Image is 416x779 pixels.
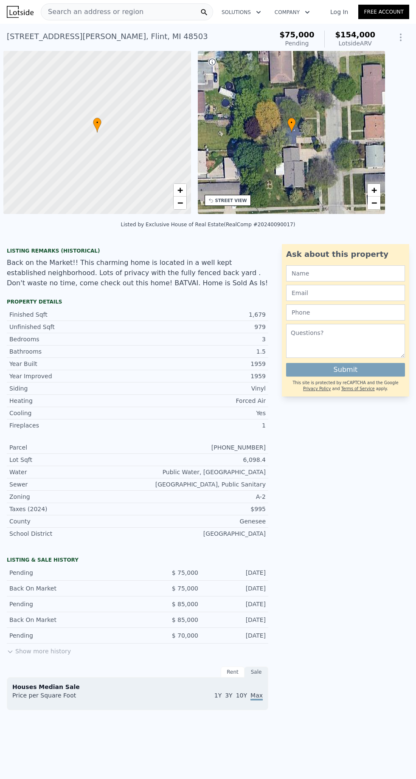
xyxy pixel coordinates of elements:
[335,39,375,48] div: Lotside ARV
[138,421,266,430] div: 1
[205,631,266,640] div: [DATE]
[9,360,138,368] div: Year Built
[9,335,138,343] div: Bedrooms
[174,197,186,209] a: Zoom out
[12,691,138,705] div: Price per Square Foot
[9,584,131,593] div: Back On Market
[392,29,409,46] button: Show Options
[12,683,263,691] div: Houses Median Sale
[9,600,131,608] div: Pending
[205,616,266,624] div: [DATE]
[9,456,138,464] div: Lot Sqft
[172,632,198,639] span: $ 70,000
[172,601,198,607] span: $ 85,000
[9,372,138,380] div: Year Improved
[9,421,138,430] div: Fireplaces
[335,30,375,39] span: $154,000
[287,118,296,132] div: •
[245,667,268,678] div: Sale
[138,529,266,538] div: [GEOGRAPHIC_DATA]
[215,5,268,20] button: Solutions
[9,347,138,356] div: Bathrooms
[7,247,268,254] div: Listing Remarks (Historical)
[286,380,405,392] div: This site is protected by reCAPTCHA and the Google and apply.
[93,119,101,127] span: •
[121,222,295,228] div: Listed by Exclusive House of Real Estate (RealComp #20240090017)
[177,197,183,208] span: −
[9,529,138,538] div: School District
[205,584,266,593] div: [DATE]
[9,310,138,319] div: Finished Sqft
[286,248,405,260] div: Ask about this property
[371,185,377,195] span: +
[368,197,380,209] a: Zoom out
[7,298,268,305] div: Property details
[138,468,266,476] div: Public Water, [GEOGRAPHIC_DATA]
[7,258,268,288] div: Back on the Market!! This charming home is located in a well kept established neighborhood. Lots ...
[138,443,266,452] div: [PHONE_NUMBER]
[138,397,266,405] div: Forced Air
[225,692,232,699] span: 3Y
[9,480,138,489] div: Sewer
[320,8,358,16] a: Log In
[9,517,138,526] div: County
[138,372,266,380] div: 1959
[7,557,268,565] div: LISTING & SALE HISTORY
[368,184,380,197] a: Zoom in
[9,397,138,405] div: Heating
[41,7,143,17] span: Search an address or region
[221,667,245,678] div: Rent
[9,468,138,476] div: Water
[250,692,263,700] span: Max
[268,5,317,20] button: Company
[138,384,266,393] div: Vinyl
[172,585,198,592] span: $ 75,000
[138,517,266,526] div: Genesee
[280,30,315,39] span: $75,000
[138,456,266,464] div: 6,098.4
[172,569,198,576] span: $ 75,000
[9,443,138,452] div: Parcel
[7,31,208,42] div: [STREET_ADDRESS][PERSON_NAME] , Flint , MI 48503
[205,600,266,608] div: [DATE]
[9,323,138,331] div: Unfinished Sqft
[138,480,266,489] div: [GEOGRAPHIC_DATA], Public Sanitary
[138,323,266,331] div: 979
[205,568,266,577] div: [DATE]
[358,5,409,19] a: Free Account
[138,409,266,417] div: Yes
[214,692,222,699] span: 1Y
[172,616,198,623] span: $ 85,000
[9,409,138,417] div: Cooling
[138,505,266,513] div: $995
[138,347,266,356] div: 1.5
[138,335,266,343] div: 3
[7,6,34,18] img: Lotside
[138,492,266,501] div: A-2
[286,363,405,377] button: Submit
[341,386,375,391] a: Terms of Service
[286,265,405,281] input: Name
[174,184,186,197] a: Zoom in
[287,119,296,127] span: •
[9,492,138,501] div: Zoning
[371,197,377,208] span: −
[138,360,266,368] div: 1959
[9,631,131,640] div: Pending
[303,386,331,391] a: Privacy Policy
[177,185,183,195] span: +
[93,118,101,132] div: •
[286,285,405,301] input: Email
[7,644,71,655] button: Show more history
[9,505,138,513] div: Taxes (2024)
[286,304,405,321] input: Phone
[9,568,131,577] div: Pending
[215,197,247,204] div: STREET VIEW
[138,310,266,319] div: 1,679
[236,692,247,699] span: 10Y
[280,39,315,48] div: Pending
[9,384,138,393] div: Siding
[9,616,131,624] div: Back On Market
